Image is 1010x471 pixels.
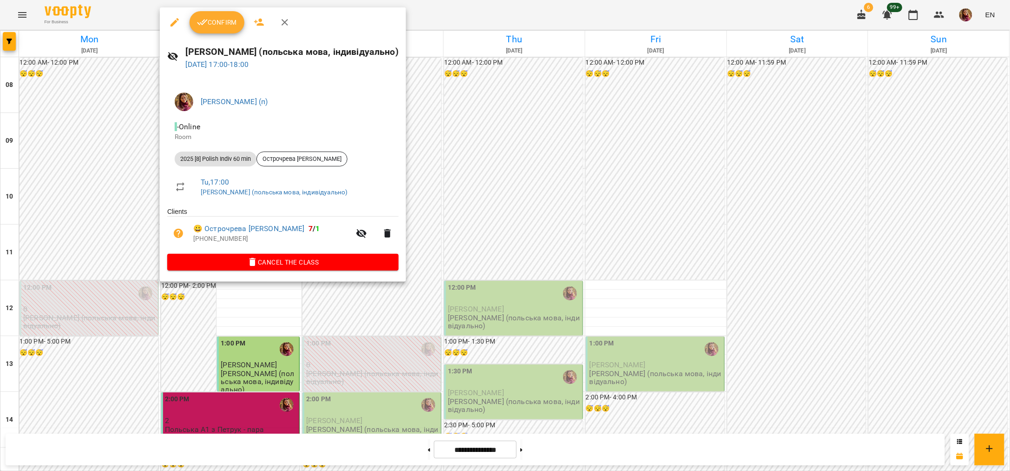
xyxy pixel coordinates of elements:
[175,155,256,163] span: 2025 [8] Polish Indiv 60 min
[175,122,202,131] span: - Online
[175,133,391,142] p: Room
[186,45,399,59] h6: [PERSON_NAME] (польська мова, індивідуально)
[167,207,399,253] ul: Clients
[190,11,244,33] button: Confirm
[197,17,237,28] span: Confirm
[193,234,350,244] p: [PHONE_NUMBER]
[257,155,347,163] span: Острочрева [PERSON_NAME]
[175,257,391,268] span: Cancel the class
[308,224,320,233] b: /
[201,178,229,186] a: Tu , 17:00
[308,224,313,233] span: 7
[175,93,193,111] img: 4fb94bb6ae1e002b961ceeb1b4285021.JPG
[167,254,399,271] button: Cancel the class
[201,97,268,106] a: [PERSON_NAME] (п)
[201,188,348,196] a: [PERSON_NAME] (польська мова, індивідуально)
[315,224,320,233] span: 1
[193,223,305,234] a: 😀 Острочрева [PERSON_NAME]
[186,60,249,69] a: [DATE] 17:00-18:00
[167,222,190,245] button: Unpaid. Bill the attendance?
[256,152,348,166] div: Острочрева [PERSON_NAME]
